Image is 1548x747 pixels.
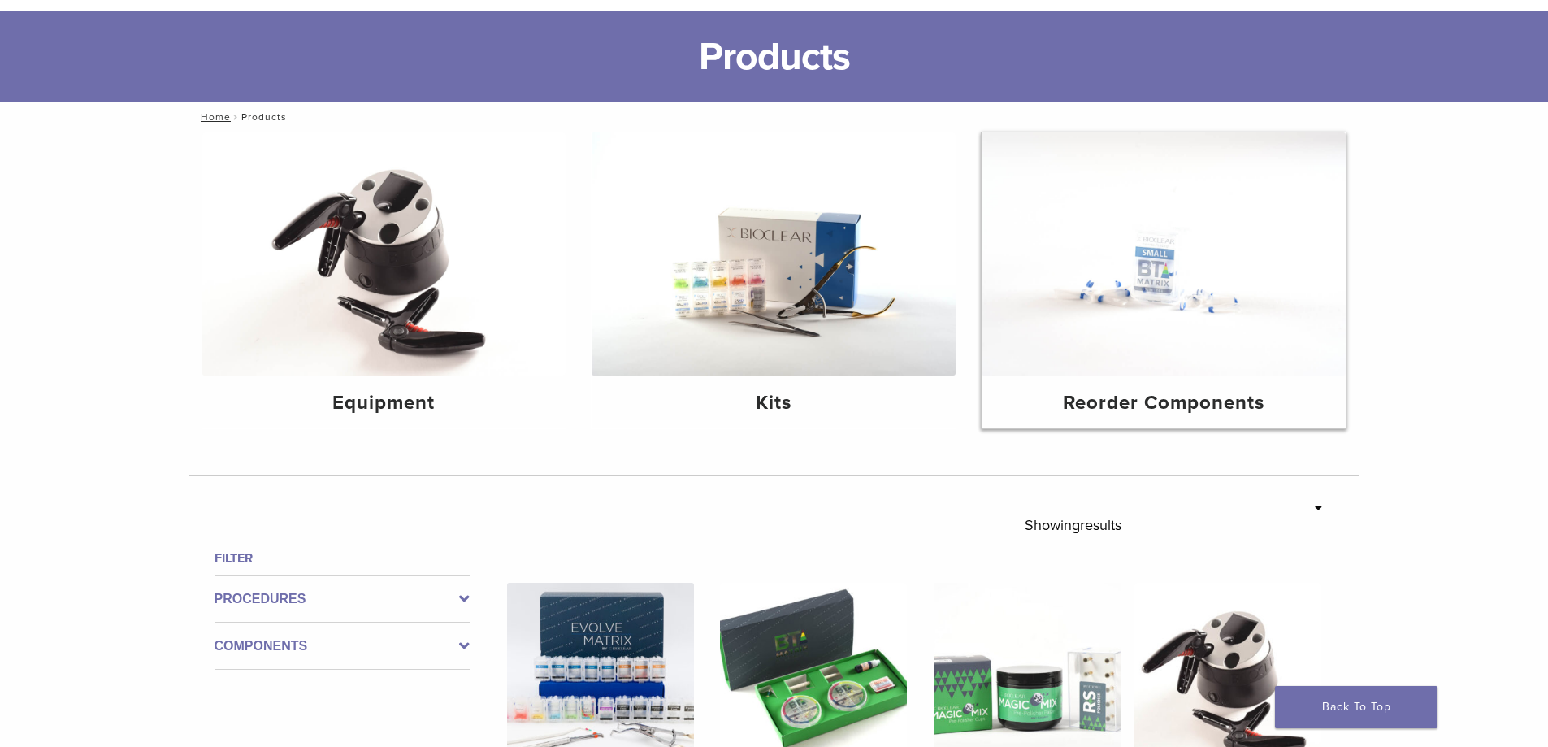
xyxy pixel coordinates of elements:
a: Equipment [202,132,566,428]
h4: Filter [215,549,470,568]
a: Home [196,111,231,123]
a: Kits [592,132,956,428]
img: Reorder Components [982,132,1346,376]
img: Equipment [202,132,566,376]
span: / [231,113,241,121]
h4: Kits [605,389,943,418]
label: Components [215,636,470,656]
p: Showing results [1025,508,1121,542]
a: Back To Top [1275,686,1437,728]
img: Kits [592,132,956,376]
h4: Reorder Components [995,389,1333,418]
label: Procedures [215,589,470,609]
a: Reorder Components [982,132,1346,428]
h4: Equipment [215,389,553,418]
nav: Products [189,102,1359,132]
